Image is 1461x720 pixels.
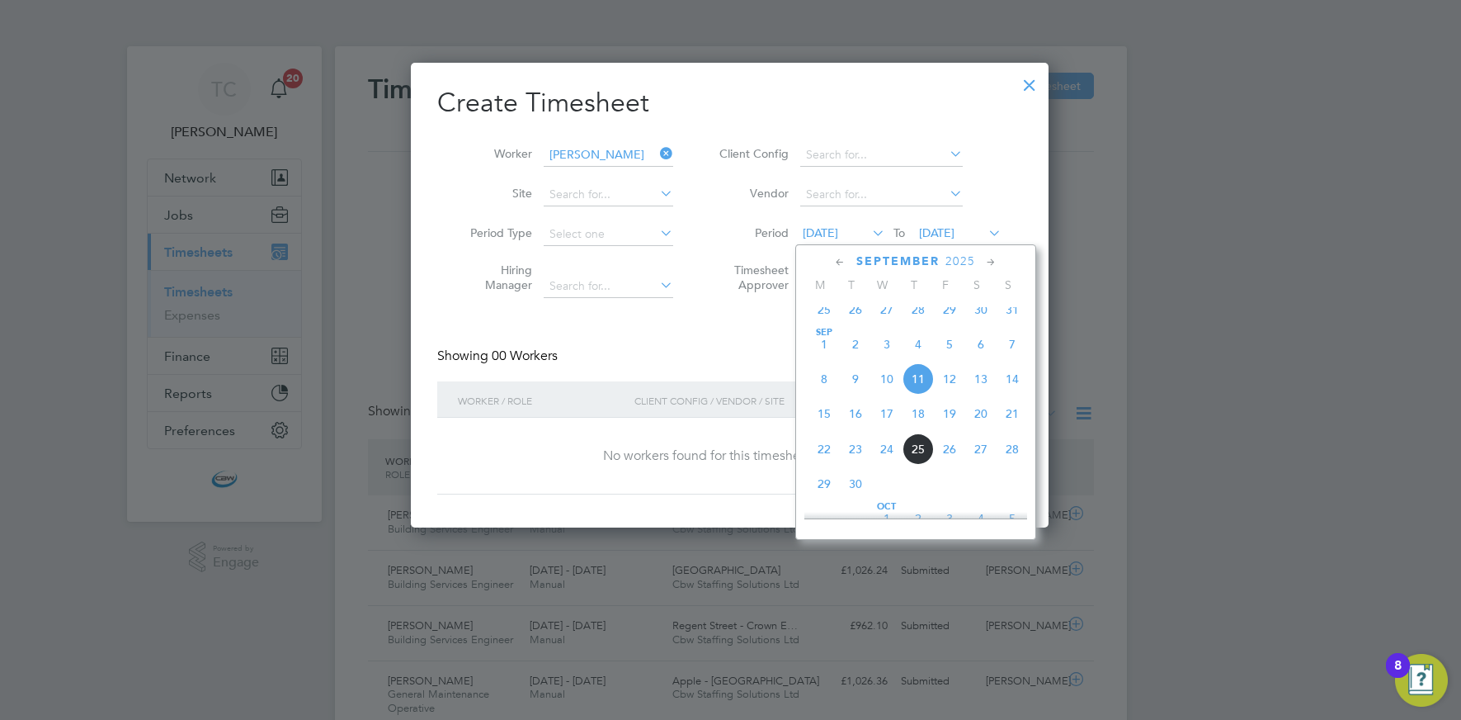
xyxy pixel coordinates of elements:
[437,86,1022,121] h2: Create Timesheet
[997,329,1028,360] span: 7
[458,263,532,292] label: Hiring Manager
[808,294,840,325] span: 25
[934,433,965,465] span: 26
[808,468,840,500] span: 29
[965,294,997,325] span: 30
[961,277,992,292] span: S
[997,398,1028,429] span: 21
[903,503,934,534] span: 2
[458,225,532,240] label: Period Type
[934,294,965,325] span: 29
[808,329,840,337] span: Sep
[965,329,997,360] span: 6
[454,448,1006,465] div: No workers found for this timesheet period.
[840,433,871,465] span: 23
[840,329,871,360] span: 2
[903,433,934,465] span: 25
[544,144,673,167] input: Search for...
[867,277,898,292] span: W
[856,254,940,268] span: September
[840,468,871,500] span: 30
[871,363,903,395] span: 10
[934,503,965,534] span: 3
[630,381,895,419] div: Client Config / Vendor / Site
[919,225,954,240] span: [DATE]
[965,398,997,429] span: 20
[903,398,934,429] span: 18
[898,277,930,292] span: T
[871,503,903,534] span: 1
[454,381,630,419] div: Worker / Role
[934,329,965,360] span: 5
[871,329,903,360] span: 3
[997,503,1028,534] span: 5
[458,186,532,201] label: Site
[803,225,838,240] span: [DATE]
[437,348,561,365] div: Showing
[492,348,558,364] span: 00 Workers
[804,277,836,292] span: M
[1395,654,1448,707] button: Open Resource Center, 8 new notifications
[808,363,840,395] span: 8
[544,223,673,246] input: Select one
[544,275,673,298] input: Search for...
[945,254,975,268] span: 2025
[934,398,965,429] span: 19
[903,329,934,360] span: 4
[800,183,963,206] input: Search for...
[836,277,867,292] span: T
[903,363,934,395] span: 11
[714,146,789,161] label: Client Config
[888,222,910,244] span: To
[808,398,840,429] span: 15
[997,363,1028,395] span: 14
[714,225,789,240] label: Period
[1394,666,1402,687] div: 8
[965,503,997,534] span: 4
[800,144,963,167] input: Search for...
[714,263,789,292] label: Timesheet Approver
[871,398,903,429] span: 17
[965,433,997,465] span: 27
[840,398,871,429] span: 16
[903,294,934,325] span: 28
[840,363,871,395] span: 9
[808,329,840,360] span: 1
[840,294,871,325] span: 26
[714,186,789,201] label: Vendor
[965,363,997,395] span: 13
[934,363,965,395] span: 12
[997,433,1028,465] span: 28
[808,433,840,465] span: 22
[458,146,532,161] label: Worker
[544,183,673,206] input: Search for...
[992,277,1024,292] span: S
[871,433,903,465] span: 24
[930,277,961,292] span: F
[871,294,903,325] span: 27
[871,503,903,511] span: Oct
[997,294,1028,325] span: 31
